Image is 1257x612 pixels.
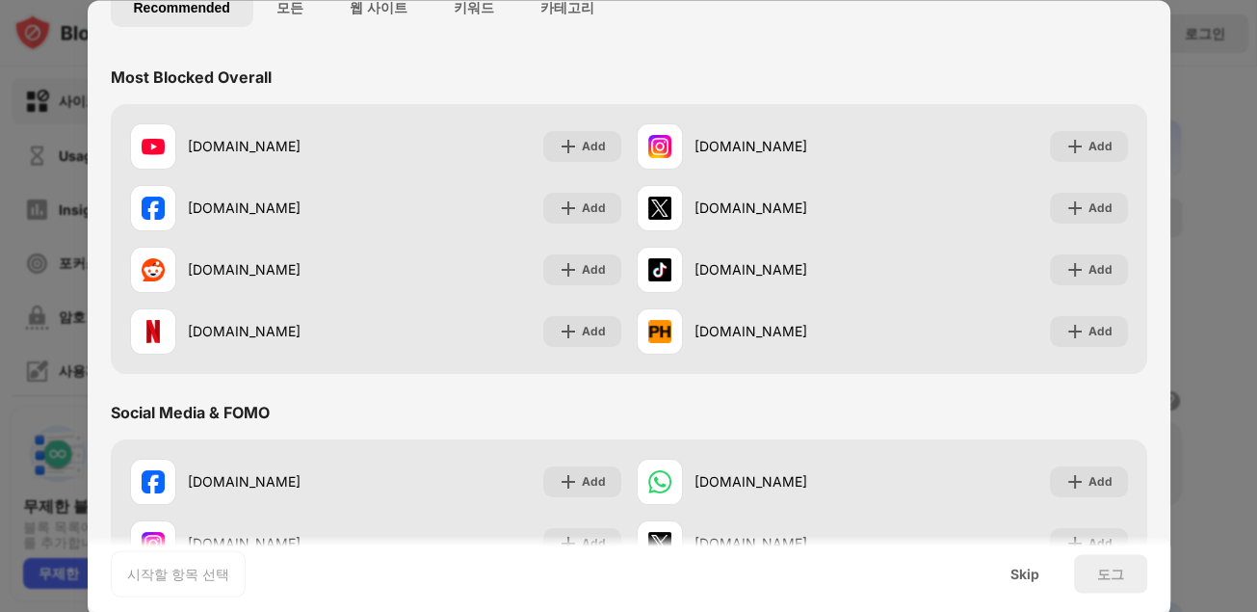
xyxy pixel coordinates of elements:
[1088,137,1113,156] div: Add
[648,532,671,555] img: favicons
[582,322,606,341] div: Add
[142,320,165,343] img: favicons
[694,322,882,342] div: [DOMAIN_NAME]
[142,135,165,158] img: favicons
[127,564,229,583] div: 시작할 항목 선택
[582,534,606,553] div: Add
[648,197,671,220] img: favicons
[188,137,376,157] div: [DOMAIN_NAME]
[582,199,606,218] div: Add
[694,534,882,554] div: [DOMAIN_NAME]
[188,260,376,280] div: [DOMAIN_NAME]
[188,534,376,554] div: [DOMAIN_NAME]
[582,260,606,279] div: Add
[1088,322,1113,341] div: Add
[142,470,165,493] img: favicons
[188,472,376,492] div: [DOMAIN_NAME]
[648,470,671,493] img: favicons
[648,258,671,281] img: favicons
[1088,260,1113,279] div: Add
[142,197,165,220] img: favicons
[648,135,671,158] img: favicons
[1010,566,1039,581] div: Skip
[188,199,376,219] div: [DOMAIN_NAME]
[694,472,882,492] div: [DOMAIN_NAME]
[1097,566,1124,581] div: 도그
[694,137,882,157] div: [DOMAIN_NAME]
[694,260,882,280] div: [DOMAIN_NAME]
[188,322,376,342] div: [DOMAIN_NAME]
[142,258,165,281] img: favicons
[582,137,606,156] div: Add
[111,403,270,422] div: Social Media & FOMO
[142,532,165,555] img: favicons
[648,320,671,343] img: favicons
[582,472,606,492] div: Add
[1088,472,1113,492] div: Add
[111,67,272,87] div: Most Blocked Overall
[1088,534,1113,553] div: Add
[694,199,882,219] div: [DOMAIN_NAME]
[1088,199,1113,218] div: Add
